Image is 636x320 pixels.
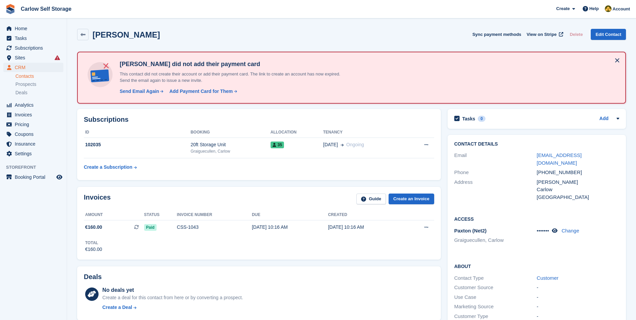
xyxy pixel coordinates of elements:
[537,275,559,281] a: Customer
[328,224,404,231] div: [DATE] 10:16 AM
[472,29,521,40] button: Sync payment methods
[613,6,630,12] span: Account
[15,89,63,96] a: Deals
[86,60,114,89] img: no-card-linked-e7822e413c904bf8b177c4d89f31251c4716f9871600ec3ca5bfc59e148c83f4.svg
[562,228,579,233] a: Change
[524,29,565,40] a: View on Stripe
[15,110,55,119] span: Invoices
[85,240,102,246] div: Total
[102,294,243,301] div: Create a deal for this contact from here or by converting a prospect.
[454,142,619,147] h2: Contact Details
[85,246,102,253] div: €160.00
[15,149,55,158] span: Settings
[15,81,63,88] a: Prospects
[527,31,557,38] span: View on Stripe
[3,34,63,43] a: menu
[177,210,252,220] th: Invoice number
[177,224,252,231] div: CSS-1043
[537,303,619,311] div: -
[454,284,537,291] div: Customer Source
[6,164,67,171] span: Storefront
[537,294,619,301] div: -
[454,303,537,311] div: Marketing Source
[15,73,63,79] a: Contacts
[55,173,63,181] a: Preview store
[537,228,549,233] span: •••••••
[454,236,537,244] li: Graiguecullen, Carlow
[15,120,55,129] span: Pricing
[556,5,570,12] span: Create
[454,169,537,176] div: Phone
[15,43,55,53] span: Subscriptions
[84,273,102,281] h2: Deals
[84,116,434,123] h2: Subscriptions
[102,286,243,294] div: No deals yet
[55,55,60,60] i: Smart entry sync failures have occurred
[3,120,63,129] a: menu
[252,210,328,220] th: Due
[3,139,63,149] a: menu
[85,224,102,231] span: €160.00
[15,172,55,182] span: Booking Portal
[567,29,585,40] button: Delete
[3,43,63,53] a: menu
[3,172,63,182] a: menu
[454,294,537,301] div: Use Case
[3,149,63,158] a: menu
[15,24,55,33] span: Home
[537,169,619,176] div: [PHONE_NUMBER]
[15,129,55,139] span: Coupons
[167,88,238,95] a: Add Payment Card for Them
[120,88,159,95] div: Send Email Again
[190,127,270,138] th: Booking
[356,194,386,205] a: Guide
[537,178,619,186] div: [PERSON_NAME]
[15,53,55,62] span: Sites
[323,127,406,138] th: Tenancy
[15,63,55,72] span: CRM
[3,100,63,110] a: menu
[144,210,177,220] th: Status
[3,53,63,62] a: menu
[5,4,15,14] img: stora-icon-8386f47178a22dfd0bd8f6a31ec36ba5ce8667c1dd55bd0f319d3a0aa187defe.svg
[462,116,475,122] h2: Tasks
[537,186,619,194] div: Carlow
[537,152,582,166] a: [EMAIL_ADDRESS][DOMAIN_NAME]
[454,228,487,233] span: Paxton (Net2)
[346,142,364,147] span: Ongoing
[454,215,619,222] h2: Access
[389,194,434,205] a: Create an Invoice
[454,274,537,282] div: Contact Type
[454,152,537,167] div: Email
[323,141,338,148] span: [DATE]
[454,178,537,201] div: Address
[15,34,55,43] span: Tasks
[169,88,233,95] div: Add Payment Card for Them
[84,164,132,171] div: Create a Subscription
[15,100,55,110] span: Analytics
[84,161,137,173] a: Create a Subscription
[271,127,323,138] th: Allocation
[591,29,626,40] a: Edit Contact
[478,116,485,122] div: 0
[15,81,36,88] span: Prospects
[102,304,243,311] a: Create a Deal
[84,210,144,220] th: Amount
[537,284,619,291] div: -
[102,304,132,311] div: Create a Deal
[117,60,352,68] h4: [PERSON_NAME] did not add their payment card
[190,148,270,154] div: Graiguecullen, Carlow
[271,142,284,148] span: 35
[605,5,612,12] img: Kevin Moore
[117,71,352,84] p: This contact did not create their account or add their payment card. The link to create an accoun...
[15,139,55,149] span: Insurance
[84,194,111,205] h2: Invoices
[84,127,190,138] th: ID
[18,3,74,14] a: Carlow Self Storage
[3,129,63,139] a: menu
[93,30,160,39] h2: [PERSON_NAME]
[454,263,619,269] h2: About
[537,194,619,201] div: [GEOGRAPHIC_DATA]
[3,110,63,119] a: menu
[3,24,63,33] a: menu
